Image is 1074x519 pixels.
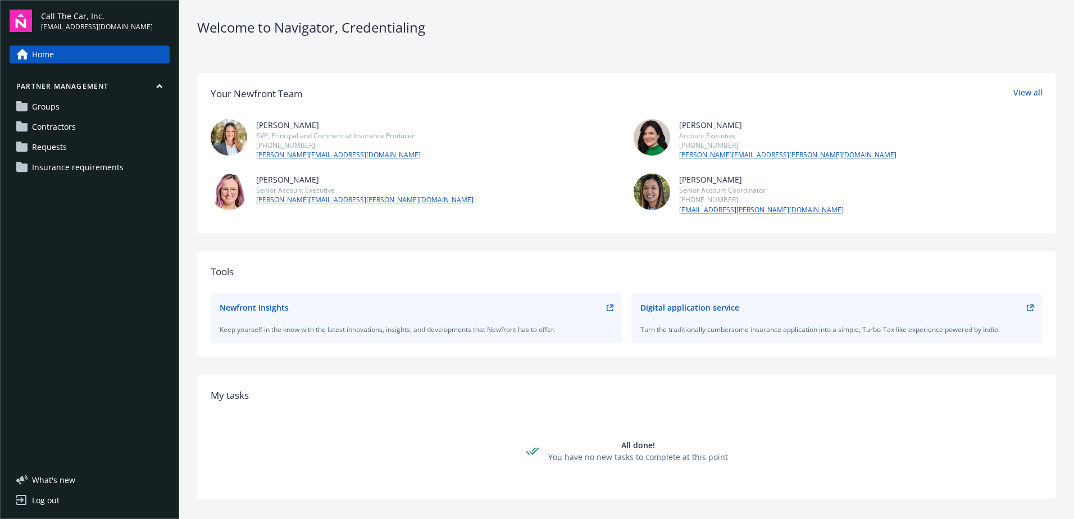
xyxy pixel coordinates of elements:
div: You have no new tasks to complete at this point [548,451,728,463]
a: Groups [10,98,170,116]
span: Contractors [32,118,76,136]
div: [PERSON_NAME] [256,119,421,131]
button: Partner management [10,81,170,95]
img: photo [634,174,670,210]
span: [EMAIL_ADDRESS][DOMAIN_NAME] [41,22,153,32]
div: Account Executive [679,131,896,140]
div: All done! [548,439,728,451]
div: Digital application service [640,302,739,313]
div: [PERSON_NAME] [679,119,896,131]
a: [PERSON_NAME][EMAIL_ADDRESS][DOMAIN_NAME] [256,150,421,160]
a: [PERSON_NAME][EMAIL_ADDRESS][PERSON_NAME][DOMAIN_NAME] [679,150,896,160]
a: Home [10,45,170,63]
span: What ' s new [32,474,75,486]
img: photo [211,119,247,156]
button: What's new [10,474,93,486]
a: Insurance requirements [10,158,170,176]
div: Senior Account Executive [256,185,474,195]
a: View all [1013,86,1043,101]
div: [PERSON_NAME] [679,174,844,185]
div: Newfront Insights [220,302,289,313]
a: Contractors [10,118,170,136]
img: photo [634,119,670,156]
div: Your Newfront Team [211,86,303,101]
img: navigator-logo.svg [10,10,32,32]
div: SVP, Principal and Commercial Insurance Producer [256,131,421,140]
a: [PERSON_NAME][EMAIL_ADDRESS][PERSON_NAME][DOMAIN_NAME] [256,195,474,205]
div: [PHONE_NUMBER] [256,140,421,150]
a: Requests [10,138,170,156]
span: Call The Car, Inc. [41,10,153,22]
span: Home [32,45,54,63]
div: Senior Account Coordinator [679,185,844,195]
a: [EMAIL_ADDRESS][PERSON_NAME][DOMAIN_NAME] [679,205,844,215]
span: Requests [32,138,67,156]
div: My tasks [211,388,1043,403]
div: Tools [211,265,1043,279]
span: Insurance requirements [32,158,124,176]
span: Groups [32,98,60,116]
div: Keep yourself in the know with the latest innovations, insights, and developments that Newfront h... [220,325,613,334]
div: [PHONE_NUMBER] [679,140,896,150]
div: Welcome to Navigator , Credentialing [197,18,1056,37]
div: Turn the traditionally cumbersome insurance application into a simple, Turbo-Tax like experience ... [640,325,1034,334]
div: [PERSON_NAME] [256,174,474,185]
div: Log out [32,491,60,509]
img: photo [211,174,247,210]
button: Call The Car, Inc.[EMAIL_ADDRESS][DOMAIN_NAME] [41,10,170,32]
div: [PHONE_NUMBER] [679,195,844,204]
